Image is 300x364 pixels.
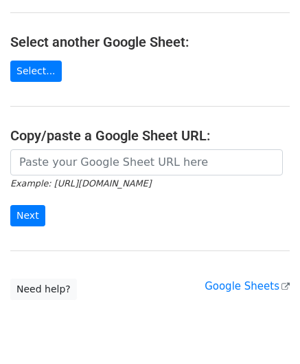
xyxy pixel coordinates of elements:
[10,279,77,300] a: Need help?
[10,178,151,189] small: Example: [URL][DOMAIN_NAME]
[10,127,290,144] h4: Copy/paste a Google Sheet URL:
[231,298,300,364] iframe: Chat Widget
[10,34,290,50] h4: Select another Google Sheet:
[205,280,290,292] a: Google Sheets
[10,149,283,175] input: Paste your Google Sheet URL here
[10,205,45,226] input: Next
[10,61,62,82] a: Select...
